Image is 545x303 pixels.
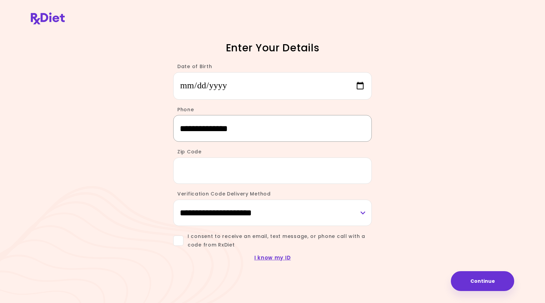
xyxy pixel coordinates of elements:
label: Phone [173,106,194,113]
h1: Enter Your Details [153,41,392,54]
label: Zip Code [173,148,202,155]
span: I consent to receive an email, text message, or phone call with a code from RxDiet [183,232,372,249]
label: Date of Birth [173,63,212,70]
label: Verification Code Delivery Method [173,190,271,197]
img: RxDiet [31,12,65,24]
a: I know my ID [254,254,291,261]
button: Continue [451,271,514,291]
